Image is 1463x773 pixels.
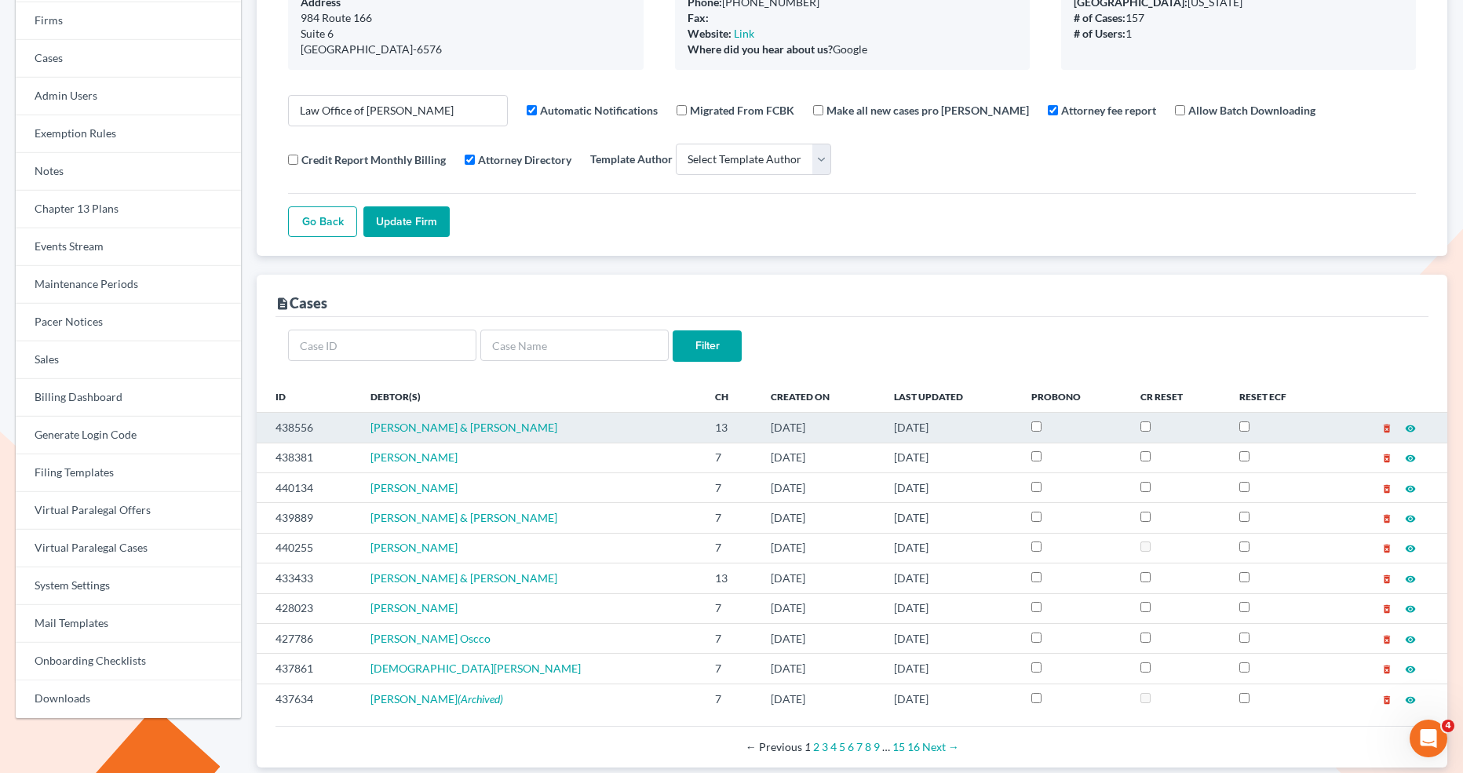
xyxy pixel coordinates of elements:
i: delete_forever [1381,513,1392,524]
td: [DATE] [758,623,881,653]
span: … [882,740,890,753]
td: [DATE] [758,472,881,502]
td: 7 [702,684,759,713]
td: 13 [702,413,759,443]
i: delete_forever [1381,543,1392,554]
div: Cases [275,294,327,312]
input: Update Firm [363,206,450,238]
em: (Archived) [458,692,503,706]
a: visibility [1405,481,1416,494]
td: 438381 [257,443,358,472]
label: Automatic Notifications [540,102,658,119]
div: [GEOGRAPHIC_DATA]-6576 [301,42,630,57]
a: Page 9 [874,740,880,753]
td: [DATE] [881,443,1020,472]
td: 428023 [257,593,358,623]
span: [PERSON_NAME] [370,692,458,706]
a: Page 7 [856,740,863,753]
th: ID [257,381,358,412]
a: Events Stream [16,228,241,266]
a: delete_forever [1381,571,1392,585]
b: Where did you hear about us? [688,42,833,56]
div: 984 Route 166 [301,10,630,26]
a: Page 2 [813,740,819,753]
a: Pacer Notices [16,304,241,341]
td: [DATE] [881,593,1020,623]
iframe: Intercom live chat [1410,720,1447,757]
a: delete_forever [1381,601,1392,614]
i: delete_forever [1381,574,1392,585]
i: delete_forever [1381,695,1392,706]
span: [PERSON_NAME] [370,450,458,464]
td: [DATE] [758,443,881,472]
td: 7 [702,443,759,472]
a: Page 16 [907,740,920,753]
div: Google [688,42,1017,57]
a: Page 6 [848,740,854,753]
div: Suite 6 [301,26,630,42]
i: delete_forever [1381,634,1392,645]
td: 13 [702,563,759,593]
a: Cases [16,40,241,78]
a: Firms [16,2,241,40]
i: visibility [1405,423,1416,434]
input: Case Name [480,330,669,361]
a: visibility [1405,571,1416,585]
input: Filter [673,330,742,362]
a: Admin Users [16,78,241,115]
label: Attorney fee report [1061,102,1156,119]
td: [DATE] [881,563,1020,593]
th: Created On [758,381,881,412]
td: 438556 [257,413,358,443]
td: 7 [702,623,759,653]
a: Sales [16,341,241,379]
a: [PERSON_NAME](Archived) [370,692,503,706]
td: 7 [702,654,759,684]
a: Maintenance Periods [16,266,241,304]
td: [DATE] [758,503,881,533]
label: Migrated From FCBK [690,102,794,119]
td: [DATE] [758,593,881,623]
td: [DATE] [758,413,881,443]
td: 437634 [257,684,358,713]
a: visibility [1405,692,1416,706]
a: [PERSON_NAME] Oscco [370,632,491,645]
i: visibility [1405,603,1416,614]
b: # of Users: [1074,27,1126,40]
span: Previous page [746,740,802,753]
i: delete_forever [1381,423,1392,434]
td: [DATE] [758,563,881,593]
i: description [275,297,290,311]
input: Case ID [288,330,476,361]
a: delete_forever [1381,692,1392,706]
a: Mail Templates [16,605,241,643]
td: 427786 [257,623,358,653]
a: delete_forever [1381,481,1392,494]
i: visibility [1405,543,1416,554]
a: [DEMOGRAPHIC_DATA][PERSON_NAME] [370,662,581,675]
a: Onboarding Checklists [16,643,241,680]
a: visibility [1405,511,1416,524]
a: Virtual Paralegal Cases [16,530,241,567]
a: [PERSON_NAME] & [PERSON_NAME] [370,571,557,585]
a: Notes [16,153,241,191]
td: [DATE] [881,413,1020,443]
a: [PERSON_NAME] [370,481,458,494]
span: 4 [1442,720,1454,732]
td: 7 [702,533,759,563]
th: Ch [702,381,759,412]
a: [PERSON_NAME] & [PERSON_NAME] [370,421,557,434]
span: [PERSON_NAME] [370,601,458,614]
b: Website: [688,27,731,40]
td: [DATE] [881,503,1020,533]
a: Exemption Rules [16,115,241,153]
a: Downloads [16,680,241,718]
th: Last Updated [881,381,1020,412]
a: delete_forever [1381,511,1392,524]
a: [PERSON_NAME] [370,541,458,554]
a: delete_forever [1381,450,1392,464]
a: Virtual Paralegal Offers [16,492,241,530]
